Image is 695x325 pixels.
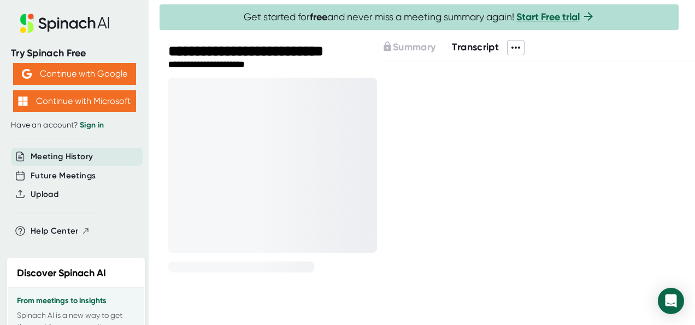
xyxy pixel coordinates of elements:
button: Summary [382,40,435,55]
b: free [310,11,327,23]
span: Summary [393,41,435,53]
div: Open Intercom Messenger [658,288,684,314]
div: Try Spinach Free [11,47,138,60]
a: Sign in [80,120,104,130]
button: Continue with Microsoft [13,90,136,112]
button: Transcript [452,40,499,55]
span: Help Center [31,225,79,237]
button: Future Meetings [31,170,96,182]
button: Help Center [31,225,90,237]
h2: Discover Spinach AI [17,266,106,281]
button: Continue with Google [13,63,136,85]
div: Upgrade to access [382,40,452,55]
span: Get started for and never miss a meeting summary again! [244,11,595,24]
h3: From meetings to insights [17,297,135,305]
button: Meeting History [31,150,93,163]
a: Start Free trial [516,11,580,23]
button: Upload [31,188,58,201]
img: Aehbyd4JwY73AAAAAElFTkSuQmCC [22,69,32,79]
span: Transcript [452,41,499,53]
div: Have an account? [11,120,138,130]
